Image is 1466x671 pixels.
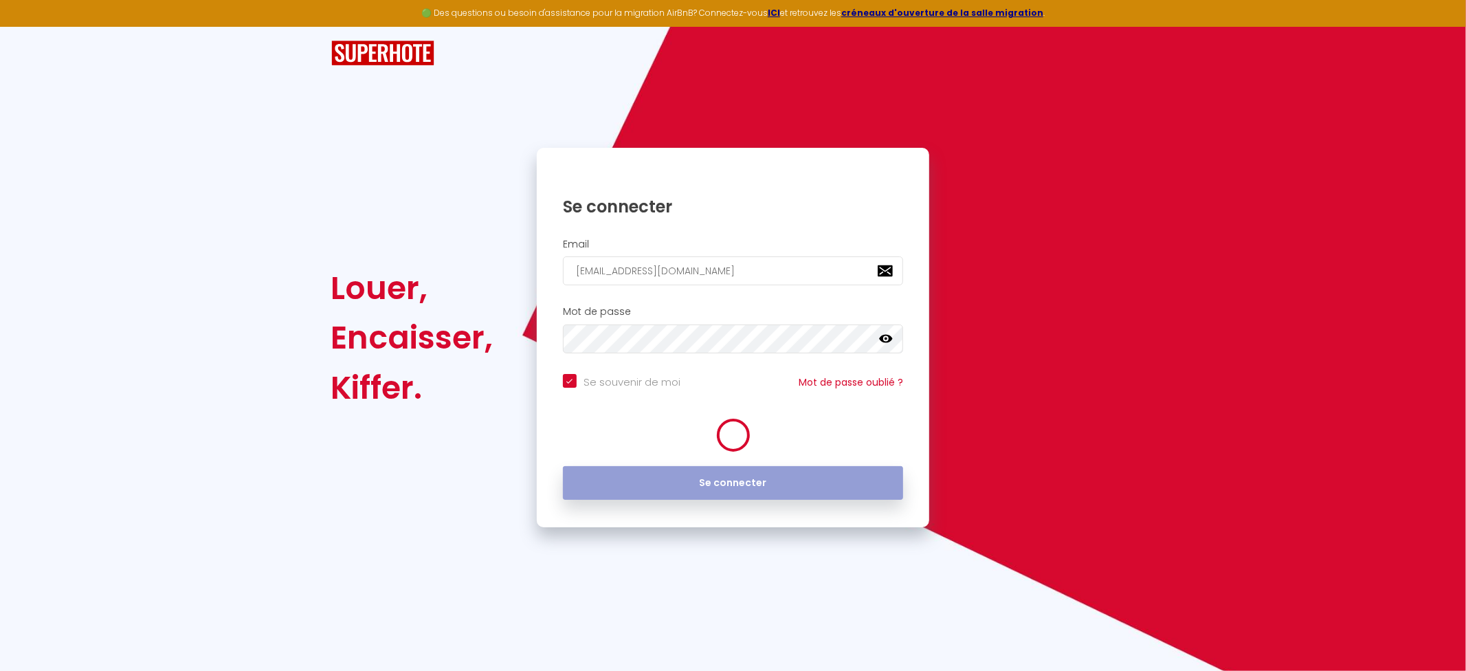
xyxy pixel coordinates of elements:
a: ICI [768,7,780,19]
img: SuperHote logo [331,41,434,66]
button: Se connecter [563,466,904,500]
div: Louer, [331,263,493,313]
a: créneaux d'ouverture de la salle migration [841,7,1043,19]
a: Mot de passe oublié ? [799,375,903,389]
div: Encaisser, [331,313,493,362]
input: Ton Email [563,256,904,285]
div: Kiffer. [331,363,493,412]
h1: Se connecter [563,196,904,217]
h2: Email [563,239,904,250]
h2: Mot de passe [563,306,904,318]
button: Ouvrir le widget de chat LiveChat [11,5,52,47]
